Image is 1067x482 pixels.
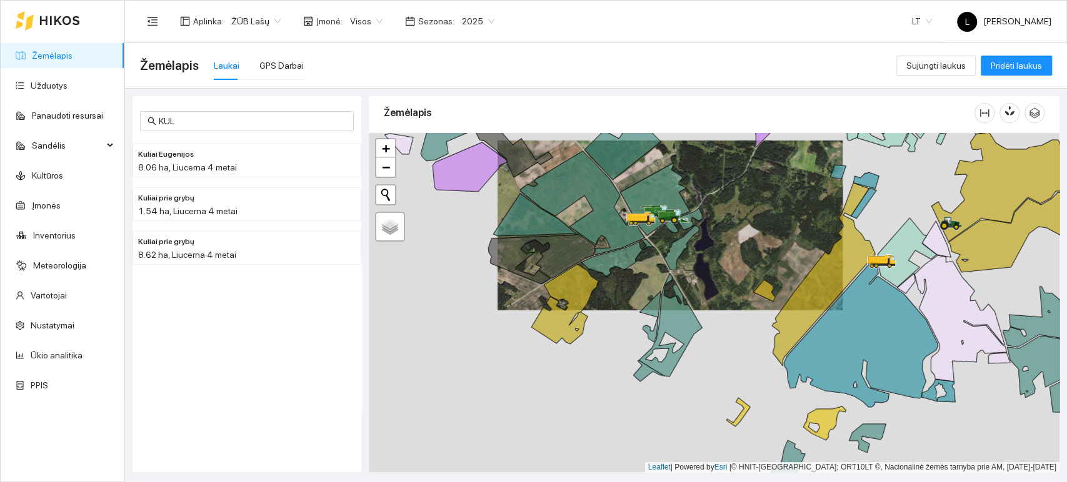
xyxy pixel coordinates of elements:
[138,192,194,204] span: Kuliai prie grybų
[382,159,390,175] span: −
[33,230,76,240] a: Inventorius
[975,108,994,118] span: column-width
[138,250,236,260] span: 8.62 ha, Liucerna 4 metai
[896,61,976,71] a: Sujungti laukus
[31,81,68,91] a: Užduotys
[912,12,932,31] span: LT
[376,185,395,204] button: Initiate a new search
[376,158,395,177] a: Zoom out
[645,462,1059,473] div: | Powered by © HNIT-[GEOGRAPHIC_DATA]; ORT10LT ©, Nacionalinė žemės tarnyba prie AM, [DATE]-[DATE]
[418,14,454,28] span: Sezonas :
[32,51,73,61] a: Žemėlapis
[31,320,74,330] a: Nustatymai
[147,16,158,27] span: menu-fold
[31,290,67,300] a: Vartotojai
[259,59,304,72] div: GPS Darbai
[138,149,194,160] span: Kuliai Eugenijos
[965,12,969,32] span: L
[148,117,156,125] span: search
[138,162,237,172] span: 8.06 ha, Liucerna 4 metai
[32,111,103,120] a: Panaudoti resursai
[714,463,728,471] a: Esri
[991,59,1042,72] span: Pridėti laukus
[974,103,994,123] button: column-width
[350,12,383,31] span: Visos
[214,59,239,72] div: Laukai
[376,139,395,158] a: Zoom in
[32,170,63,180] a: Kultūros
[957,16,1051,26] span: [PERSON_NAME]
[462,12,494,31] span: 2025
[32,200,61,210] a: Įmonės
[31,350,83,360] a: Ūkio analitika
[159,114,346,128] input: Paieška
[180,16,190,26] span: layout
[138,206,238,216] span: 1.54 ha, Liucerna 4 metai
[384,95,974,130] div: Žemėlapis
[648,463,671,471] a: Leaflet
[31,380,48,390] a: PPIS
[405,16,415,26] span: calendar
[32,133,103,158] span: Sandėlis
[138,236,194,248] span: Kuliai prie grybų
[140,56,199,76] span: Žemėlapis
[896,56,976,76] button: Sujungti laukus
[376,213,404,240] a: Layers
[981,61,1052,71] a: Pridėti laukus
[140,9,165,34] button: menu-fold
[303,16,313,26] span: shop
[316,14,343,28] span: Įmonė :
[33,260,86,270] a: Meteorologija
[382,140,390,156] span: +
[231,12,281,31] span: ŽŪB Lašų
[193,14,224,28] span: Aplinka :
[981,56,1052,76] button: Pridėti laukus
[729,463,731,471] span: |
[906,59,966,72] span: Sujungti laukus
